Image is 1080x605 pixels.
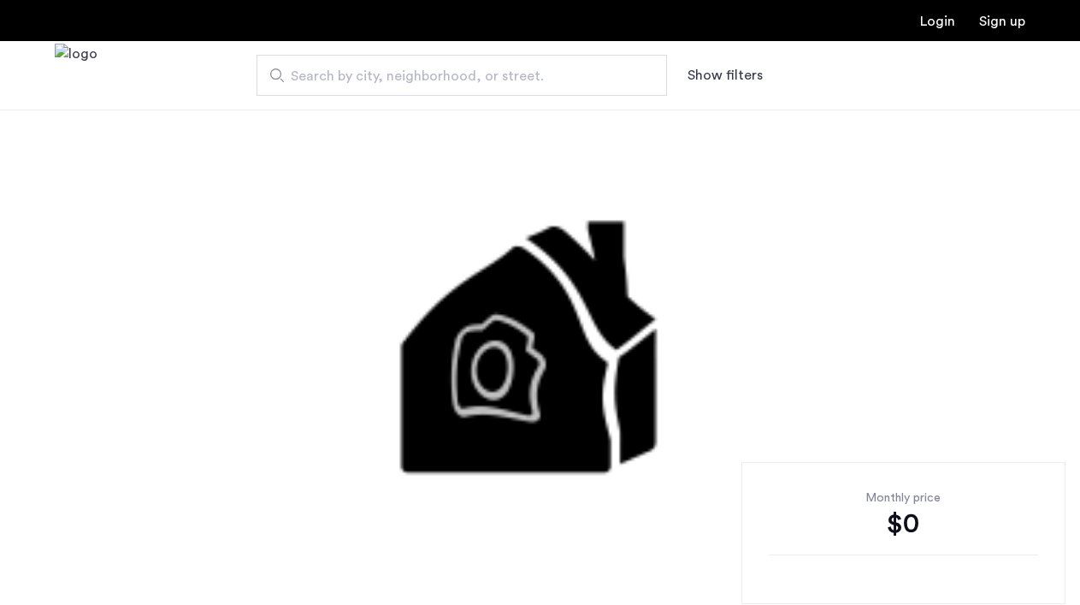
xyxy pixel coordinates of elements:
[55,44,97,108] a: Cazamio Logo
[769,507,1038,541] div: $0
[688,65,763,86] button: Show or hide filters
[257,55,667,96] input: Apartment Search
[979,15,1025,28] a: Registration
[769,489,1038,507] div: Monthly price
[291,66,619,86] span: Search by city, neighborhood, or street.
[55,44,97,108] img: logo
[920,15,955,28] a: Login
